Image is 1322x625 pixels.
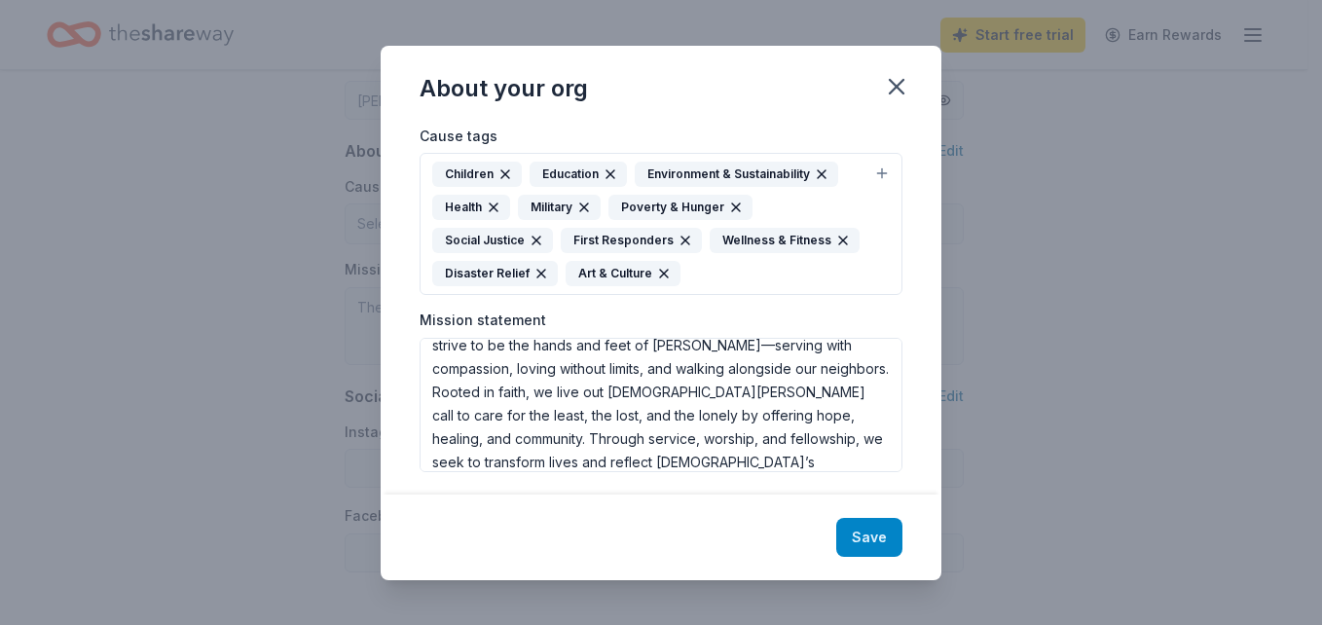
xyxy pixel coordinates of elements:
[561,228,702,253] div: First Responders
[420,338,902,472] textarea: At [PERSON_NAME][GEOGRAPHIC_DATA][DEMOGRAPHIC_DATA], we strive to be the hands and feet of [PERSO...
[518,195,601,220] div: Military
[420,127,497,146] label: Cause tags
[836,518,902,557] button: Save
[420,153,902,295] button: ChildrenEducationEnvironment & SustainabilityHealthMilitaryPoverty & HungerSocial JusticeFirst Re...
[710,228,860,253] div: Wellness & Fitness
[608,195,753,220] div: Poverty & Hunger
[432,195,510,220] div: Health
[420,311,546,330] label: Mission statement
[432,162,522,187] div: Children
[530,162,627,187] div: Education
[432,261,558,286] div: Disaster Relief
[420,73,588,104] div: About your org
[566,261,680,286] div: Art & Culture
[432,228,553,253] div: Social Justice
[635,162,838,187] div: Environment & Sustainability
